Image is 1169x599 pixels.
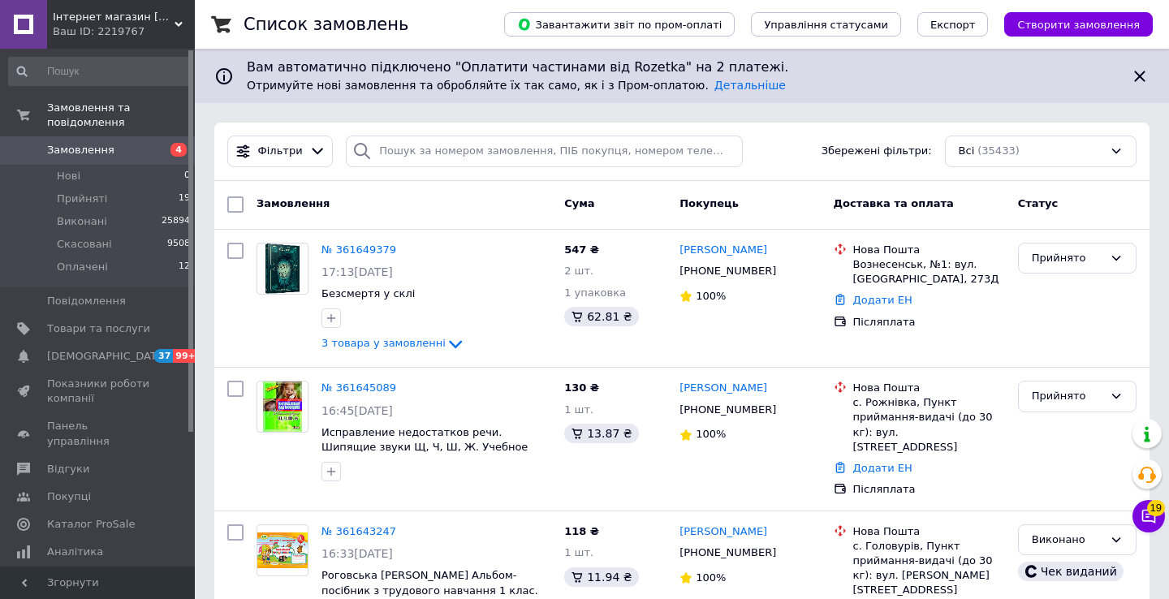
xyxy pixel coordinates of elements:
span: Фільтри [258,144,303,159]
span: 1 шт. [564,403,593,416]
a: Безсмертя у склі [321,287,415,299]
span: 37 [154,349,173,363]
span: 100% [696,571,726,584]
div: 13.87 ₴ [564,424,638,443]
span: 1 упаковка [564,287,626,299]
span: (35433) [977,144,1020,157]
img: Фото товару [257,532,308,568]
span: Повідомлення [47,294,126,308]
a: Фото товару [257,381,308,433]
span: Замовлення [257,197,330,209]
a: Створити замовлення [988,18,1153,30]
a: Додати ЕН [853,462,912,474]
a: Додати ЕН [853,294,912,306]
span: 130 ₴ [564,381,599,394]
span: Експорт [930,19,976,31]
span: Оплачені [57,260,108,274]
span: Показники роботи компанії [47,377,150,406]
span: 16:45[DATE] [321,404,393,417]
span: 118 ₴ [564,525,599,537]
img: Фото товару [263,381,303,432]
span: Скасовані [57,237,112,252]
span: 16:33[DATE] [321,547,393,560]
div: Післяплата [853,315,1005,330]
div: Ваш ID: 2219767 [53,24,195,39]
a: [PERSON_NAME] [679,243,767,258]
span: Створити замовлення [1017,19,1140,31]
button: Експорт [917,12,989,37]
span: 12 [179,260,190,274]
span: Завантажити звіт по пром-оплаті [517,17,722,32]
a: [PERSON_NAME] [679,381,767,396]
div: Вознесенськ, №1: вул. [GEOGRAPHIC_DATA], 273Д [853,257,1005,287]
span: Інтернет магазин Ксюша [53,10,175,24]
div: с. Рожнівка, Пункт приймання-видачі (до 30 кг): вул. [STREET_ADDRESS] [853,395,1005,455]
span: 99+ [173,349,200,363]
span: 100% [696,290,726,302]
div: Прийнято [1032,250,1103,267]
span: Виконані [57,214,107,229]
span: Товари та послуги [47,321,150,336]
h1: Список замовлень [244,15,408,34]
span: 547 ₴ [564,243,599,256]
input: Пошук [8,57,192,86]
div: с. Головурів, Пункт приймання-видачі (до 30 кг): вул. [PERSON_NAME][STREET_ADDRESS] [853,539,1005,598]
span: Всі [959,144,975,159]
button: Завантажити звіт по пром-оплаті [504,12,735,37]
input: Пошук за номером замовлення, ПІБ покупця, номером телефону, Email, номером накладної [346,136,743,167]
span: Збережені фільтри: [822,144,932,159]
span: [PHONE_NUMBER] [679,546,776,558]
div: Виконано [1032,532,1103,549]
a: 3 товара у замовленні [321,337,465,349]
div: Прийнято [1032,388,1103,405]
a: № 361643247 [321,525,396,537]
span: Замовлення [47,143,114,157]
span: 25894 [162,214,190,229]
span: Замовлення та повідомлення [47,101,195,130]
span: 9508 [167,237,190,252]
span: Прийняті [57,192,107,206]
div: Післяплата [853,482,1005,497]
button: Створити замовлення [1004,12,1153,37]
span: Покупець [679,197,739,209]
div: Чек виданий [1018,562,1124,581]
span: 0 [184,169,190,183]
span: Статус [1018,197,1059,209]
a: Детальніше [714,79,786,92]
span: Вам автоматично підключено "Оплатити частинами від Rozetka" на 2 платежі. [247,58,1117,77]
span: 3 товара у замовленні [321,338,446,350]
div: Нова Пошта [853,243,1005,257]
a: Исправление недостатков речи. Шипящие звуки Щ, Ч, Ш, Ж. Учебное пособие [PERSON_NAME] [321,426,528,468]
span: Панель управління [47,419,150,448]
span: 1 шт. [564,546,593,558]
span: Нові [57,169,80,183]
button: Чат з покупцем19 [1132,500,1165,532]
span: Каталог ProSale [47,517,135,532]
div: 11.94 ₴ [564,567,638,587]
a: [PERSON_NAME] [679,524,767,540]
span: [DEMOGRAPHIC_DATA] [47,349,167,364]
span: Аналітика [47,545,103,559]
span: 19 [179,192,190,206]
span: 2 шт. [564,265,593,277]
a: № 361645089 [321,381,396,394]
span: 4 [170,143,187,157]
span: Доставка та оплата [834,197,954,209]
span: 17:13[DATE] [321,265,393,278]
span: 100% [696,428,726,440]
span: [PHONE_NUMBER] [679,403,776,416]
span: 19 [1147,500,1165,516]
span: Відгуки [47,462,89,476]
span: Cума [564,197,594,209]
a: Фото товару [257,524,308,576]
button: Управління статусами [751,12,901,37]
div: 62.81 ₴ [564,307,638,326]
span: [PHONE_NUMBER] [679,265,776,277]
img: Фото товару [265,243,300,294]
span: Отримуйте нові замовлення та обробляйте їх так само, як і з Пром-оплатою. [247,79,786,92]
div: Нова Пошта [853,381,1005,395]
span: Управління статусами [764,19,888,31]
span: Покупці [47,489,91,504]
